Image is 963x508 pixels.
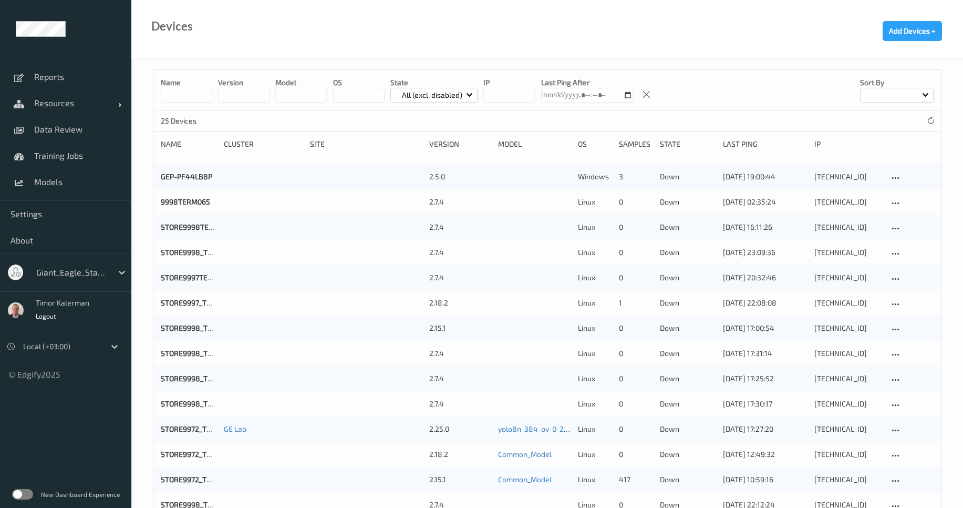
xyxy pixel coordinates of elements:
div: 2.18.2 [429,449,491,460]
div: Name [161,139,216,149]
div: [DATE] 17:00:54 [723,323,807,333]
div: 0 [619,272,653,283]
div: [DATE] 22:08:08 [723,298,807,308]
p: linux [578,323,612,333]
div: 2.7.4 [429,197,491,207]
div: 0 [619,323,653,333]
div: 2.15.1 [429,323,491,333]
div: version [429,139,491,149]
p: linux [578,424,612,434]
div: [TECHNICAL_ID] [814,474,882,485]
p: down [660,323,716,333]
div: 1 [619,298,653,308]
div: [TECHNICAL_ID] [814,272,882,283]
a: Common_Model [498,450,552,459]
div: [DATE] 17:30:17 [723,399,807,409]
p: linux [578,197,612,207]
p: linux [578,247,612,258]
div: 0 [619,348,653,359]
div: 0 [619,197,653,207]
div: 2.7.4 [429,373,491,384]
div: [TECHNICAL_ID] [814,424,882,434]
div: [DATE] 02:35:24 [723,197,807,207]
a: STORE9998_TERM001 [161,323,234,332]
a: STORE9997TERM001 [161,273,230,282]
p: OS [333,77,385,88]
div: [DATE] 10:59:16 [723,474,807,485]
p: down [660,272,716,283]
div: 2.7.4 [429,272,491,283]
p: down [660,449,716,460]
div: [DATE] 23:09:36 [723,247,807,258]
p: Sort by [860,77,934,88]
div: [TECHNICAL_ID] [814,373,882,384]
div: 0 [619,222,653,232]
div: 2.7.4 [429,348,491,359]
a: STORE9972_TERM529 [161,424,234,433]
a: yolo8n_384_ov_0_2_0 [498,424,571,433]
div: [TECHNICAL_ID] [814,171,882,182]
div: [DATE] 17:27:20 [723,424,807,434]
div: [DATE] 12:49:32 [723,449,807,460]
div: 417 [619,474,653,485]
p: linux [578,222,612,232]
p: linux [578,348,612,359]
p: Last Ping After [541,77,633,88]
div: 2.25.0 [429,424,491,434]
div: [TECHNICAL_ID] [814,298,882,308]
p: IP [483,77,535,88]
a: GE Lab [224,424,246,433]
p: linux [578,298,612,308]
a: Common_Model [498,475,552,484]
div: Devices [151,21,193,32]
div: Model [498,139,571,149]
p: down [660,171,716,182]
p: down [660,348,716,359]
div: 2.18.2 [429,298,491,308]
a: GEP-PF44LB8P [161,172,212,181]
p: version [218,77,270,88]
p: linux [578,449,612,460]
p: down [660,298,716,308]
div: [TECHNICAL_ID] [814,197,882,207]
div: [DATE] 19:00:44 [723,171,807,182]
div: Last Ping [723,139,807,149]
div: 2.15.1 [429,474,491,485]
div: [TECHNICAL_ID] [814,247,882,258]
a: STORE9998TERM065 [161,222,232,231]
p: 25 Devices [161,116,240,126]
div: 0 [619,424,653,434]
p: linux [578,373,612,384]
div: [TECHNICAL_ID] [814,399,882,409]
div: Samples [619,139,653,149]
p: linux [578,399,612,409]
p: down [660,424,716,434]
div: 2.7.4 [429,247,491,258]
p: All (excl. disabled) [398,90,466,100]
div: 0 [619,449,653,460]
div: 2.5.0 [429,171,491,182]
a: STORE9998_TERM385 [161,349,236,358]
p: windows [578,171,612,182]
div: Cluster [224,139,302,149]
p: Name [161,77,212,88]
div: [DATE] 16:11:26 [723,222,807,232]
p: down [660,399,716,409]
div: [TECHNICAL_ID] [814,348,882,359]
p: down [660,474,716,485]
a: STORE9998_TERM002 [161,374,235,383]
div: [DATE] 17:31:14 [723,348,807,359]
p: model [275,77,327,88]
button: Add Devices + [883,21,942,41]
div: [TECHNICAL_ID] [814,323,882,333]
a: 9998TERM065 [161,197,210,206]
div: ip [814,139,882,149]
div: 0 [619,399,653,409]
div: 3 [619,171,653,182]
div: Site [310,139,422,149]
div: 0 [619,247,653,258]
div: [TECHNICAL_ID] [814,449,882,460]
a: STORE9998_TERM065 [161,248,235,257]
div: [DATE] 20:32:46 [723,272,807,283]
p: linux [578,272,612,283]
